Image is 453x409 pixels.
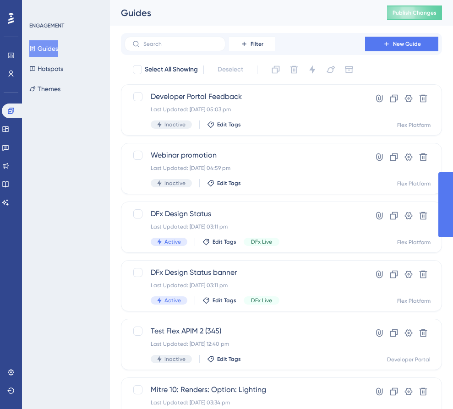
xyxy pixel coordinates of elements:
[151,208,339,219] span: DFx Design Status
[151,150,339,161] span: Webinar promotion
[164,297,181,304] span: Active
[29,40,58,57] button: Guides
[387,5,442,20] button: Publish Changes
[387,356,431,363] div: Developer Portal
[213,297,236,304] span: Edit Tags
[207,355,241,363] button: Edit Tags
[164,180,186,187] span: Inactive
[397,239,431,246] div: Flex Platform
[151,267,339,278] span: DFx Design Status banner
[217,121,241,128] span: Edit Tags
[251,40,263,48] span: Filter
[151,326,339,337] span: Test Flex APIM 2 (345)
[365,37,438,51] button: New Guide
[151,106,339,113] div: Last Updated: [DATE] 05:03 pm
[218,64,243,75] span: Deselect
[217,355,241,363] span: Edit Tags
[217,180,241,187] span: Edit Tags
[202,297,236,304] button: Edit Tags
[229,37,275,51] button: Filter
[251,238,272,245] span: DFx Live
[151,384,339,395] span: Mitre 10: Renders: Option: Lighting
[151,282,339,289] div: Last Updated: [DATE] 03:11 pm
[164,121,186,128] span: Inactive
[164,238,181,245] span: Active
[121,6,364,19] div: Guides
[151,91,339,102] span: Developer Portal Feedback
[29,81,60,97] button: Themes
[209,61,251,78] button: Deselect
[164,355,186,363] span: Inactive
[393,9,437,16] span: Publish Changes
[29,22,64,29] div: ENGAGEMENT
[151,340,339,348] div: Last Updated: [DATE] 12:40 pm
[151,223,339,230] div: Last Updated: [DATE] 03:11 pm
[145,64,198,75] span: Select All Showing
[213,238,236,245] span: Edit Tags
[151,164,339,172] div: Last Updated: [DATE] 04:59 pm
[251,297,272,304] span: DFx Live
[397,180,431,187] div: Flex Platform
[393,40,421,48] span: New Guide
[151,399,339,406] div: Last Updated: [DATE] 03:34 pm
[397,297,431,305] div: Flex Platform
[207,121,241,128] button: Edit Tags
[29,60,63,77] button: Hotspots
[202,238,236,245] button: Edit Tags
[397,121,431,129] div: Flex Platform
[143,41,218,47] input: Search
[415,373,442,400] iframe: UserGuiding AI Assistant Launcher
[207,180,241,187] button: Edit Tags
